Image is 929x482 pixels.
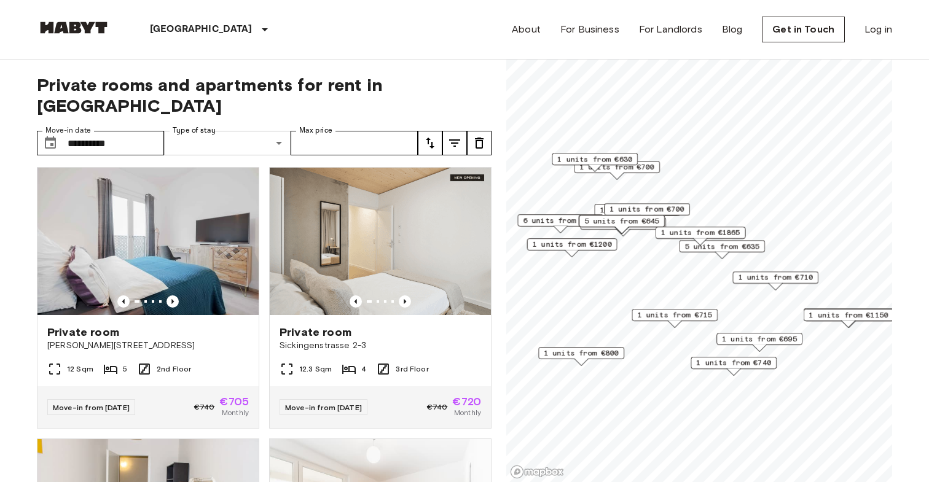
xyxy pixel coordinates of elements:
div: Map marker [679,240,765,259]
span: 1 units from €700 [610,204,684,215]
div: Map marker [632,309,718,328]
span: Monthly [454,407,481,418]
span: 5 units from €635 [684,241,759,252]
span: 1 units from €715 [637,309,712,321]
a: Log in [864,22,892,37]
div: Map marker [804,308,894,327]
button: Previous image [399,295,411,308]
span: [PERSON_NAME][STREET_ADDRESS] [47,340,249,352]
span: 1 units from €655 [600,204,675,216]
span: 5 units from €645 [584,216,659,227]
img: Marketing picture of unit DE-01-477-042-03 [270,168,491,315]
span: 1 units from €800 [544,348,619,359]
button: Previous image [350,295,362,308]
a: Marketing picture of unit DE-01-477-042-03Previous imagePrevious imagePrivate roomSickingenstrass... [269,167,492,429]
span: Move-in from [DATE] [53,403,130,412]
a: About [512,22,541,37]
button: tune [467,131,492,155]
span: Sickingenstrasse 2-3 [280,340,481,352]
div: Map marker [538,347,624,366]
div: Map marker [517,214,603,233]
span: 1 units from €695 [722,333,797,344]
div: Map marker [691,357,777,376]
a: Blog [722,22,743,37]
span: 2nd Floor [157,363,191,375]
span: 12.3 Sqm [299,363,332,375]
div: Map marker [732,271,818,290]
button: Previous image [167,295,179,308]
button: tune [418,131,442,155]
span: 4 [361,363,366,375]
div: Map marker [594,204,680,223]
label: Type of stay [173,125,216,136]
span: 1 units from €700 [579,161,654,173]
div: Map marker [716,333,802,352]
a: Mapbox logo [510,465,564,479]
p: [GEOGRAPHIC_DATA] [150,22,253,37]
span: 1 units from €740 [696,357,771,368]
button: Previous image [117,295,130,308]
div: Map marker [579,215,665,234]
button: Choose date, selected date is 27 Oct 2025 [38,131,63,155]
span: 1 units from €710 [738,272,813,283]
button: tune [442,131,467,155]
span: Private room [47,325,119,340]
img: Marketing picture of unit DE-01-008-004-05HF [37,168,259,315]
label: Move-in date [45,125,91,136]
span: €740 [427,402,448,413]
span: 12 Sqm [67,363,93,375]
a: Get in Touch [762,17,845,42]
span: Move-in from [DATE] [285,403,362,412]
span: 1 units from €630 [557,154,632,165]
span: 1 units from €1200 [533,239,612,250]
img: Habyt [37,21,111,34]
span: 3rd Floor [396,363,428,375]
div: Map marker [804,309,894,328]
a: For Landlords [639,22,702,37]
a: For Business [560,22,619,37]
div: Map marker [604,203,690,222]
span: 1 units from €1865 [661,227,740,238]
span: €705 [219,396,249,407]
span: Monthly [222,407,249,418]
span: €720 [452,396,481,407]
div: Map marker [656,227,746,246]
div: Map marker [552,153,638,172]
span: 1 units from €1150 [809,309,888,321]
span: Private rooms and apartments for rent in [GEOGRAPHIC_DATA] [37,74,492,116]
div: Map marker [527,238,617,257]
a: Marketing picture of unit DE-01-008-004-05HFPrevious imagePrevious imagePrivate room[PERSON_NAME]... [37,167,259,429]
span: 6 units from €655 [523,215,598,226]
label: Max price [299,125,332,136]
span: 5 [123,363,127,375]
span: Private room [280,325,351,340]
span: €740 [194,402,215,413]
